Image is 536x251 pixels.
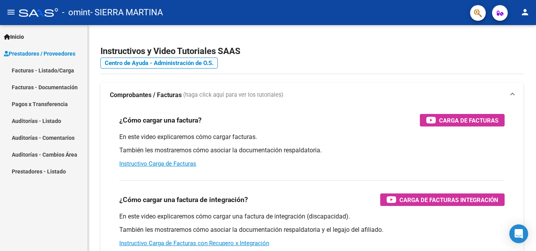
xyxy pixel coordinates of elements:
mat-expansion-panel-header: Comprobantes / Facturas (haga click aquí para ver los tutoriales) [100,83,523,108]
div: Open Intercom Messenger [509,224,528,243]
span: (haga click aquí para ver los tutoriales) [183,91,283,99]
button: Carga de Facturas [420,114,505,126]
span: Prestadores / Proveedores [4,49,75,58]
mat-icon: menu [6,7,16,17]
span: - omint [62,4,90,21]
mat-icon: person [520,7,530,17]
p: También les mostraremos cómo asociar la documentación respaldatoria. [119,146,505,155]
a: Instructivo Carga de Facturas con Recupero x Integración [119,240,269,247]
h3: ¿Cómo cargar una factura de integración? [119,194,248,205]
h3: ¿Cómo cargar una factura? [119,115,202,126]
p: También les mostraremos cómo asociar la documentación respaldatoria y el legajo del afiliado. [119,226,505,234]
p: En este video explicaremos cómo cargar una factura de integración (discapacidad). [119,212,505,221]
span: - SIERRA MARTINA [90,4,163,21]
span: Inicio [4,33,24,41]
button: Carga de Facturas Integración [380,193,505,206]
span: Carga de Facturas [439,116,498,125]
h2: Instructivos y Video Tutoriales SAAS [100,44,523,59]
a: Centro de Ayuda - Administración de O.S. [100,58,218,69]
a: Instructivo Carga de Facturas [119,160,196,167]
p: En este video explicaremos cómo cargar facturas. [119,133,505,141]
span: Carga de Facturas Integración [399,195,498,205]
strong: Comprobantes / Facturas [110,91,182,99]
